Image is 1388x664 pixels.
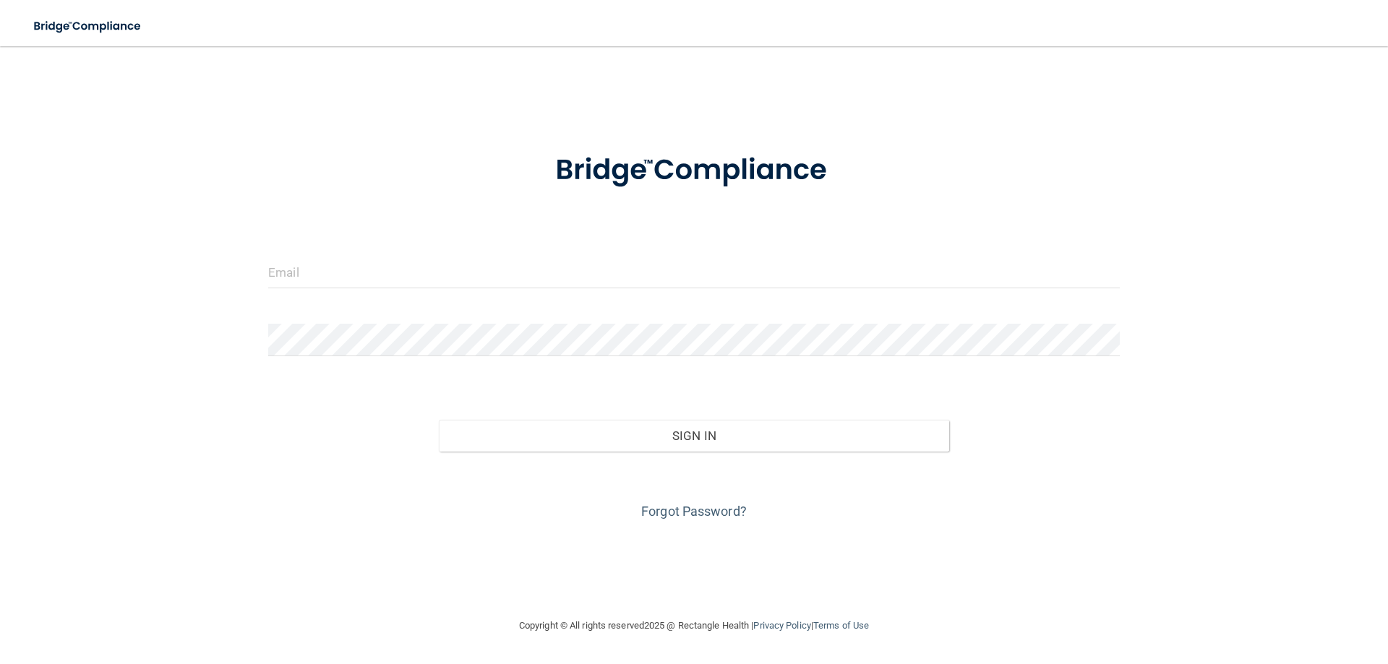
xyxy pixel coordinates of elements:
[268,256,1120,288] input: Email
[430,603,958,649] div: Copyright © All rights reserved 2025 @ Rectangle Health | |
[439,420,950,452] button: Sign In
[641,504,747,519] a: Forgot Password?
[526,133,862,208] img: bridge_compliance_login_screen.278c3ca4.svg
[813,620,869,631] a: Terms of Use
[22,12,155,41] img: bridge_compliance_login_screen.278c3ca4.svg
[753,620,810,631] a: Privacy Policy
